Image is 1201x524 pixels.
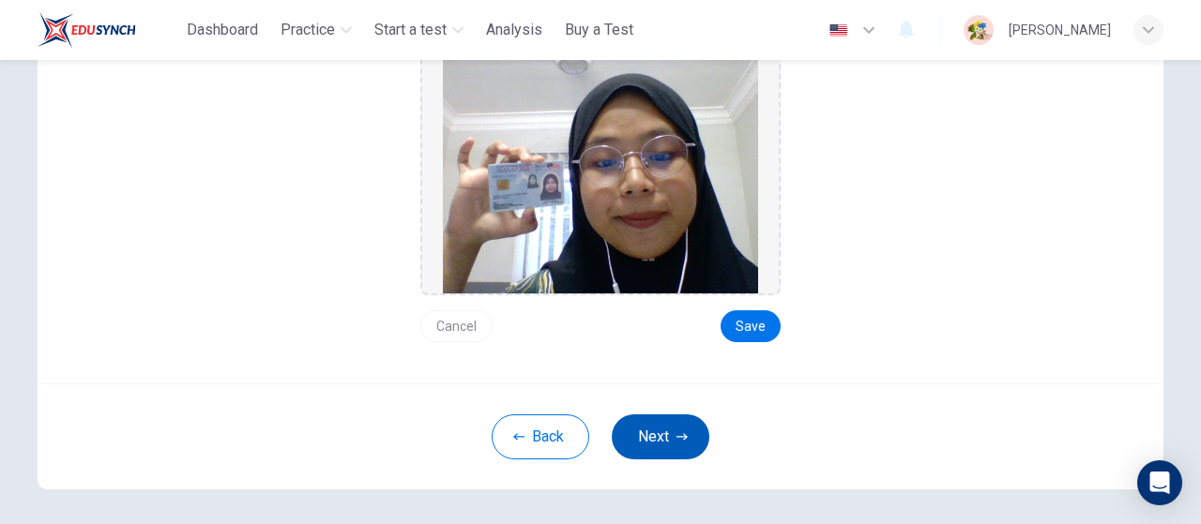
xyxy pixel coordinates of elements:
[443,50,758,293] img: preview screemshot
[38,11,136,49] img: ELTC logo
[179,13,266,47] button: Dashboard
[374,19,447,41] span: Start a test
[557,13,641,47] button: Buy a Test
[492,414,589,459] button: Back
[420,310,493,342] button: Cancel
[612,414,709,459] button: Next
[479,13,550,47] button: Analysis
[565,19,633,41] span: Buy a Test
[964,15,994,45] img: Profile picture
[367,13,471,47] button: Start a test
[486,19,542,41] span: Analysis
[827,23,850,37] img: en
[38,11,179,49] a: ELTC logo
[273,13,359,47] button: Practice
[1009,19,1111,41] div: [PERSON_NAME]
[187,19,258,41] span: Dashboard
[721,310,781,342] button: Save
[1137,460,1182,505] div: Open Intercom Messenger
[281,19,335,41] span: Practice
